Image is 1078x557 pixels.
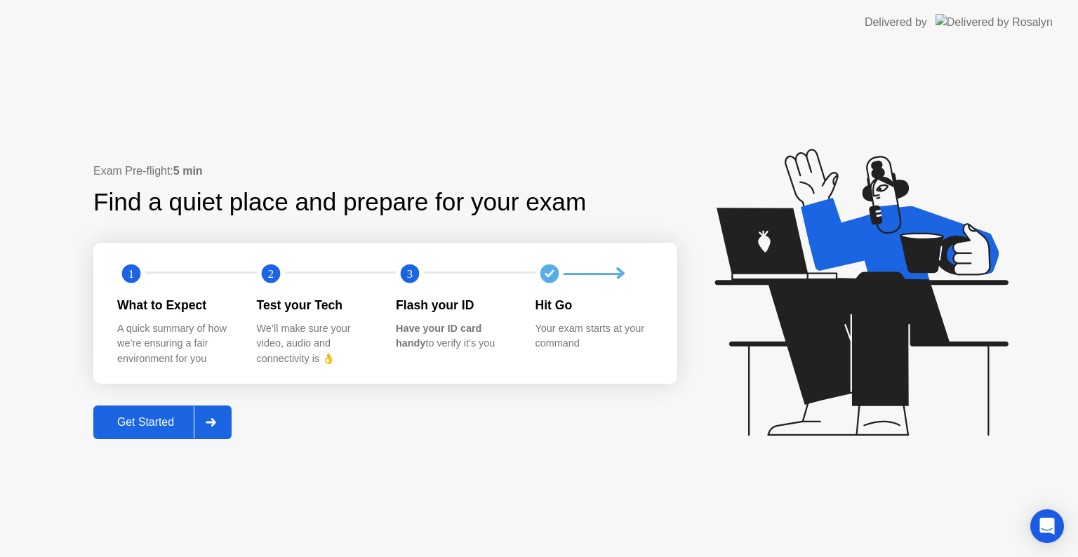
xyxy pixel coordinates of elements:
b: 5 min [173,165,203,177]
button: Get Started [93,405,232,439]
div: A quick summary of how we’re ensuring a fair environment for you [117,321,234,367]
div: Delivered by [865,14,927,31]
div: Hit Go [535,296,653,314]
div: Open Intercom Messenger [1030,509,1064,543]
div: Get Started [98,416,194,429]
text: 2 [267,267,273,281]
div: Flash your ID [396,296,513,314]
div: Your exam starts at your command [535,321,653,351]
div: to verify it’s you [396,321,513,351]
div: What to Expect [117,296,234,314]
text: 1 [128,267,134,281]
div: Exam Pre-flight: [93,163,677,180]
div: Test your Tech [257,296,374,314]
div: Find a quiet place and prepare for your exam [93,184,588,221]
div: We’ll make sure your video, audio and connectivity is 👌 [257,321,374,367]
text: 3 [407,267,413,281]
b: Have your ID card handy [396,323,481,349]
img: Delivered by Rosalyn [936,14,1053,30]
